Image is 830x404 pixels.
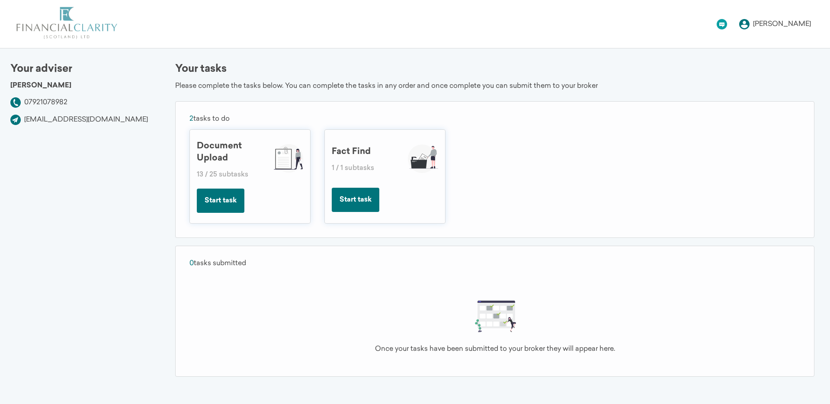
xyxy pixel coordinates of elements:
button: Start task [197,189,244,213]
div: 1 / 1 subtasks [332,165,401,172]
div: [PERSON_NAME] [753,21,811,28]
div: Once your tasks have been submitted to your broker they will appear here. [375,344,615,354]
a: 07921078982 [24,99,67,106]
div: Your tasks [175,64,814,74]
div: Fact Find [332,146,401,158]
span: 0 [189,260,194,267]
div: 13 / 25 subtasks [197,171,266,178]
div: [PERSON_NAME] [10,81,149,90]
div: tasks submitted [189,260,800,270]
div: Your adviser [10,64,149,74]
a: [EMAIL_ADDRESS][DOMAIN_NAME] [24,116,148,123]
div: Document Upload [197,140,266,164]
div: Please complete the tasks below. You can complete the tasks in any order and once complete you ca... [175,81,814,91]
span: 2 [189,115,193,122]
img: logo [16,7,118,39]
div: tasks to do [189,115,800,126]
button: Start task [332,188,379,212]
